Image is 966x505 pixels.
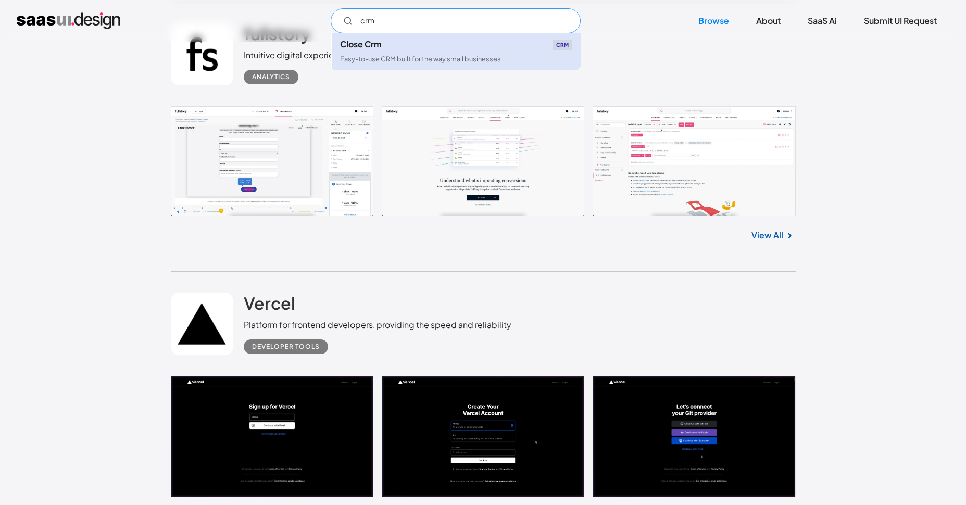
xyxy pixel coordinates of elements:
[244,293,295,313] h2: Vercel
[332,33,581,70] a: Close CrmCRMEasy-to-use CRM built for the way small businesses
[795,9,849,32] a: SaaS Ai
[252,71,290,83] div: Analytics
[340,40,382,48] div: Close Crm
[744,9,793,32] a: About
[17,12,120,29] a: home
[244,49,386,61] div: Intuitive digital experience analytics
[340,54,501,64] div: Easy-to-use CRM built for the way small businesses
[244,319,511,331] div: Platform for frontend developers, providing the speed and reliability
[244,293,295,319] a: Vercel
[252,340,320,353] div: Developer tools
[331,8,581,33] input: Search UI designs you're looking for...
[751,229,783,242] a: View All
[553,40,573,50] div: CRM
[244,23,310,44] h2: fullstory
[851,9,949,32] a: Submit UI Request
[686,9,742,32] a: Browse
[331,8,581,33] form: Email Form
